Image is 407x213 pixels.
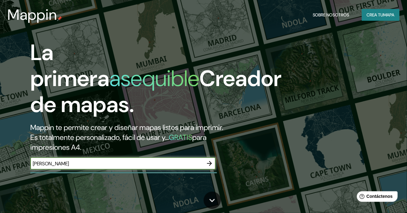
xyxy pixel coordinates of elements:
[169,133,192,142] font: GRATIS
[362,9,400,21] button: Crea tumapa
[310,9,352,21] button: Sobre nosotros
[7,5,57,24] font: Mappin
[57,16,62,21] img: pin de mapeo
[30,38,109,93] font: La primera
[352,189,400,206] iframe: Lanzador de widgets de ayuda
[30,160,203,167] input: Elige tu lugar favorito
[30,133,206,152] font: para impresiones A4.
[30,133,169,142] font: Es totalmente personalizado, fácil de usar y...
[30,123,223,132] font: Mappin te permite crear y diseñar mapas listos para imprimir.
[313,12,350,18] font: Sobre nosotros
[30,64,282,119] font: Creador de mapas.
[109,64,199,93] font: asequible
[367,12,384,18] font: Crea tu
[384,12,395,18] font: mapa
